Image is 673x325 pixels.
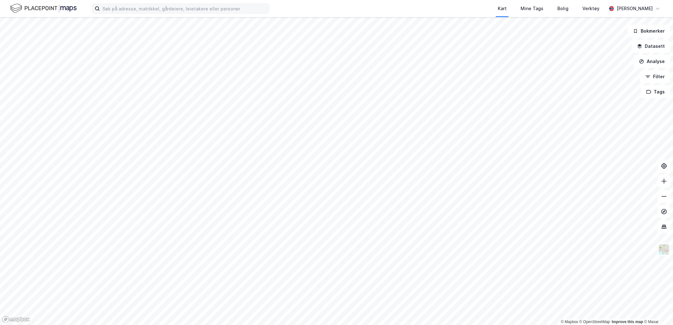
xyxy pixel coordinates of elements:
[10,3,77,14] img: logo.f888ab2527a4732fd821a326f86c7f29.svg
[557,5,568,12] div: Bolig
[582,5,599,12] div: Verktøy
[100,4,269,13] input: Søk på adresse, matrikkel, gårdeiere, leietakere eller personer
[498,5,507,12] div: Kart
[521,5,543,12] div: Mine Tags
[641,295,673,325] iframe: Chat Widget
[617,5,653,12] div: [PERSON_NAME]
